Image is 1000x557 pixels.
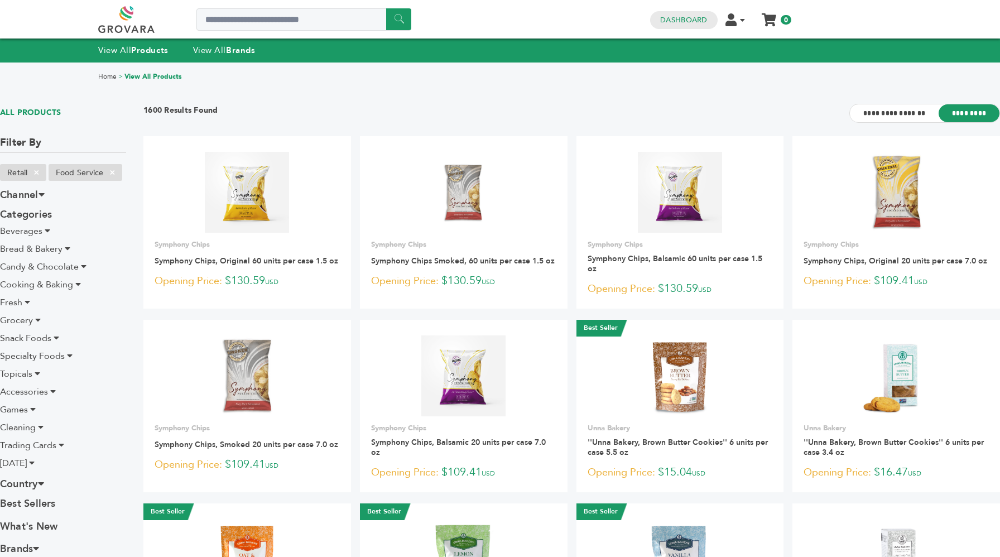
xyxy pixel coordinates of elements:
a: Home [98,72,117,81]
span: Opening Price: [588,465,655,480]
li: Food Service [49,164,122,181]
span: Opening Price: [588,281,655,296]
a: Symphony Chips, Original 20 units per case 7.0 oz [804,256,987,266]
a: Symphony Chips, Original 60 units per case 1.5 oz [155,256,338,266]
img: ''Unna Bakery, Brown Butter Cookies'' 6 units per case 5.5 oz [640,335,720,416]
span: USD [908,469,921,478]
a: View AllProducts [98,45,169,56]
strong: Brands [226,45,255,56]
img: Symphony Chips, Original 60 units per case 1.5 oz [205,152,289,232]
span: USD [265,461,278,470]
p: Symphony Chips [371,239,556,249]
p: Symphony Chips [155,423,340,433]
span: USD [482,469,495,478]
a: ''Unna Bakery, Brown Butter Cookies'' 6 units per case 5.5 oz [588,437,768,458]
img: Symphony Chips, Balsamic 60 units per case 1.5 oz [638,152,722,232]
span: Opening Price: [371,465,439,480]
p: Symphony Chips [371,423,556,433]
p: $16.47 [804,464,989,481]
span: USD [698,285,711,294]
span: USD [482,277,495,286]
a: My Cart [763,10,776,22]
span: > [118,72,123,81]
strong: Products [131,45,168,56]
a: Symphony Chips, Smoked 20 units per case 7.0 oz [155,439,338,450]
p: $109.41 [804,273,989,290]
p: $109.41 [155,457,340,473]
a: View All Products [124,72,182,81]
a: Dashboard [660,15,707,25]
span: Opening Price: [804,465,871,480]
img: Symphony Chips Smoked, 60 units per case 1.5 oz [423,152,504,233]
span: 0 [781,15,791,25]
span: Opening Price: [371,273,439,289]
span: Opening Price: [155,457,222,472]
p: Symphony Chips [804,239,989,249]
span: Opening Price: [155,273,222,289]
input: Search a product or brand... [196,8,411,31]
span: USD [265,277,278,286]
p: $109.41 [371,464,556,481]
p: $130.59 [588,281,773,297]
p: $15.04 [588,464,773,481]
span: × [103,166,122,179]
img: Symphony Chips, Original 20 units per case 7.0 oz [870,152,923,232]
h3: 1600 Results Found [143,105,218,122]
img: ''Unna Bakery, Brown Butter Cookies'' 6 units per case 3.4 oz [856,335,937,416]
p: $130.59 [371,273,556,290]
span: USD [914,277,927,286]
a: Symphony Chips, Balsamic 20 units per case 7.0 oz [371,437,546,458]
p: Unna Bakery [588,423,773,433]
span: × [27,166,46,179]
img: Symphony Chips, Smoked 20 units per case 7.0 oz [220,335,274,416]
p: Symphony Chips [155,239,340,249]
a: Symphony Chips Smoked, 60 units per case 1.5 oz [371,256,555,266]
a: ''Unna Bakery, Brown Butter Cookies'' 6 units per case 3.4 oz [804,437,984,458]
span: Opening Price: [804,273,871,289]
p: Unna Bakery [804,423,989,433]
span: USD [692,469,705,478]
img: Symphony Chips, Balsamic 20 units per case 7.0 oz [421,335,506,416]
p: $130.59 [155,273,340,290]
a: Symphony Chips, Balsamic 60 units per case 1.5 oz [588,253,762,274]
a: View AllBrands [193,45,256,56]
p: Symphony Chips [588,239,773,249]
